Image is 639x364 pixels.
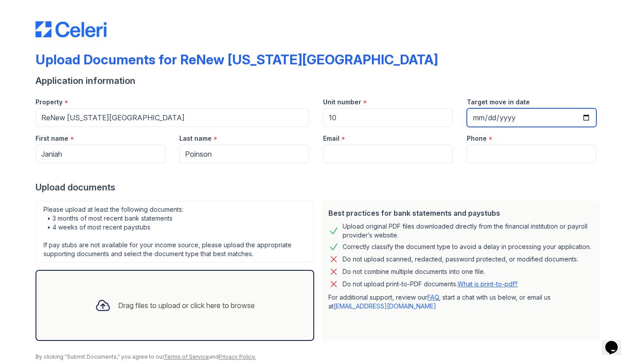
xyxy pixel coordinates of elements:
iframe: chat widget [602,328,630,355]
div: Application information [35,75,603,87]
a: What is print-to-pdf? [458,280,518,288]
a: FAQ [427,293,439,301]
div: Do not combine multiple documents into one file. [343,266,485,277]
img: CE_Logo_Blue-a8612792a0a2168367f1c8372b55b34899dd931a85d93a1a3d3e32e68fde9ad4.png [35,21,106,37]
div: Drag files to upload or click here to browse [118,300,255,311]
div: Best practices for bank statements and paystubs [328,208,593,218]
label: First name [35,134,68,143]
a: Terms of Service [164,353,209,360]
div: Upload Documents for ReNew [US_STATE][GEOGRAPHIC_DATA] [35,51,438,67]
label: Last name [179,134,212,143]
div: Upload original PDF files downloaded directly from the financial institution or payroll provider’... [343,222,593,240]
label: Unit number [323,98,361,107]
div: Do not upload scanned, redacted, password protected, or modified documents. [343,254,578,265]
div: Please upload at least the following documents: • 3 months of most recent bank statements • 4 wee... [35,201,314,263]
label: Phone [467,134,487,143]
div: Correctly classify the document type to avoid a delay in processing your application. [343,241,591,252]
label: Target move in date [467,98,530,107]
label: Property [35,98,63,107]
div: By clicking "Submit Documents," you agree to our and [35,353,603,360]
p: Do not upload print-to-PDF documents. [343,280,518,289]
div: Upload documents [35,181,603,194]
label: Email [323,134,339,143]
p: For additional support, review our , start a chat with us below, or email us at [328,293,593,311]
a: [EMAIL_ADDRESS][DOMAIN_NAME] [334,302,436,310]
a: Privacy Policy. [219,353,256,360]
